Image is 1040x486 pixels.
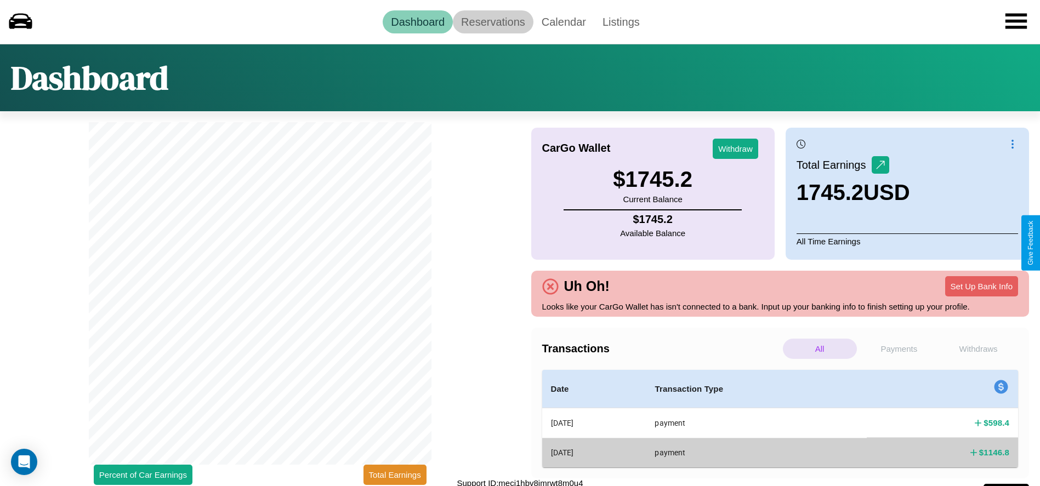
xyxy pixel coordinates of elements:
h3: 1745.2 USD [797,180,910,205]
p: Available Balance [620,226,685,241]
p: Withdraws [941,339,1015,359]
h4: Date [551,382,638,396]
a: Calendar [533,10,594,33]
button: Withdraw [713,139,758,159]
th: [DATE] [542,408,646,438]
p: All [783,339,857,359]
p: Total Earnings [797,155,872,175]
h3: $ 1745.2 [613,167,692,192]
p: Current Balance [613,192,692,207]
th: payment [646,438,867,467]
p: Looks like your CarGo Wallet has isn't connected to a bank. Input up your banking info to finish ... [542,299,1019,314]
h4: CarGo Wallet [542,142,611,155]
p: Payments [862,339,936,359]
th: [DATE] [542,438,646,467]
h4: Transactions [542,342,780,355]
a: Dashboard [383,10,453,33]
button: Set Up Bank Info [945,276,1018,296]
h1: Dashboard [11,55,168,100]
h4: Uh Oh! [559,278,615,294]
p: All Time Earnings [797,233,1018,249]
h4: $ 1146.8 [979,447,1009,458]
th: payment [646,408,867,438]
h4: $ 598.4 [984,417,1009,428]
button: Percent of Car Earnings [94,465,192,485]
h4: $ 1745.2 [620,213,685,226]
a: Reservations [453,10,533,33]
div: Give Feedback [1027,221,1035,265]
div: Open Intercom Messenger [11,449,37,475]
h4: Transaction Type [655,382,858,396]
button: Total Earnings [363,465,427,485]
a: Listings [594,10,648,33]
table: simple table [542,370,1019,467]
